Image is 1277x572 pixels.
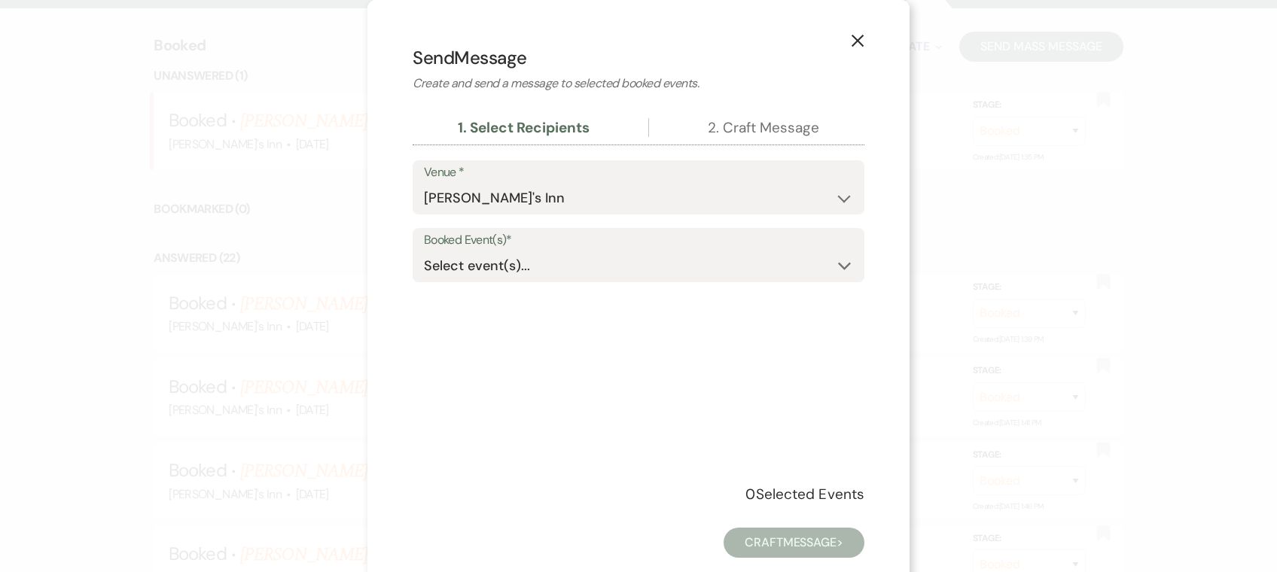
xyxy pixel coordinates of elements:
[413,75,864,92] h5: Create and send a message to selected booked events.
[424,257,530,275] span: Select event(s)...
[708,118,819,137] button: 2. Craft Message
[458,118,590,137] button: 1. Select Recipients
[837,534,843,550] span: >
[424,162,853,184] label: Venue *
[745,484,864,506] span: 0 Selected Events
[724,528,864,558] button: CraftMessage>
[424,230,853,251] label: Booked Event(s)*
[424,251,853,281] button: Select event(s)...
[413,45,864,71] h2: Send Message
